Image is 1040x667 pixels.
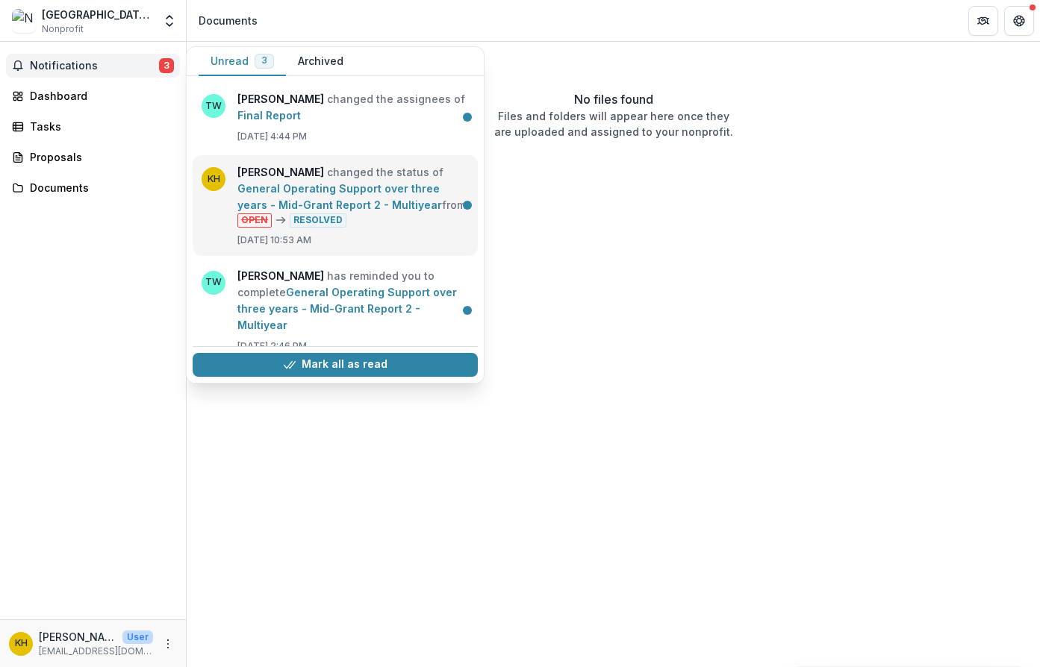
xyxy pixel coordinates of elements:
button: Get Help [1004,6,1034,36]
a: General Operating Support over three years - Mid-Grant Report 2 - Multiyear [237,182,442,211]
button: Open entity switcher [159,6,180,36]
button: Archived [286,47,355,76]
div: Proposals [30,149,168,165]
a: Proposals [6,145,180,169]
div: [GEOGRAPHIC_DATA][PERSON_NAME] for the Performing Arts [42,7,153,22]
p: changed the assignees of [237,91,469,124]
nav: breadcrumb [193,10,264,31]
p: User [122,630,153,644]
p: Files and folders will appear here once they are uploaded and assigned to your nonprofit. [494,108,733,140]
img: New Hazlett Center for the Performing Arts [12,9,36,33]
div: Documents [30,180,168,195]
p: has reminded you to complete [237,268,469,333]
a: Tasks [6,114,180,139]
div: Documents [199,13,258,28]
p: [PERSON_NAME] [39,629,116,645]
span: Notifications [30,60,159,72]
p: [EMAIL_ADDRESS][DOMAIN_NAME] [39,645,153,658]
a: Dashboard [6,84,180,108]
span: Nonprofit [42,22,84,36]
button: Mark all as read [193,353,478,377]
a: Documents [6,175,180,200]
a: Final Report [237,109,301,122]
span: 3 [159,58,174,73]
div: Dashboard [30,88,168,104]
button: Unread [199,47,286,76]
button: More [159,635,177,653]
div: Kayla Hennon [15,639,28,648]
span: 3 [261,55,267,66]
button: Partners [968,6,998,36]
button: Notifications3 [6,54,180,78]
p: No files found [574,90,653,108]
a: General Operating Support over three years - Mid-Grant Report 2 - Multiyear [237,286,457,331]
div: Tasks [30,119,168,134]
p: changed the status of from [237,164,469,228]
